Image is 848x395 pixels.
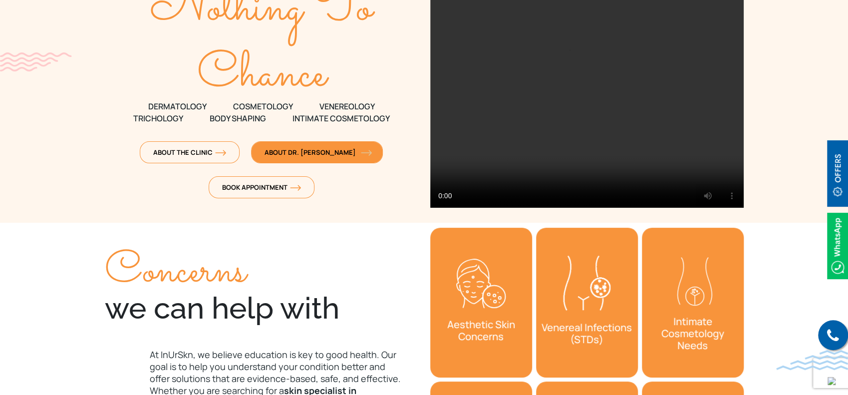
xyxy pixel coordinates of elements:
span: Body Shaping [210,112,266,124]
a: Book Appointmentorange-arrow [209,176,314,198]
span: Book Appointment [222,183,301,192]
span: VENEREOLOGY [319,100,375,112]
span: Concerns [105,239,246,305]
img: Venereal-Infections-STDs-icon [562,256,612,312]
h3: Venereal Infections (STDs) [536,317,638,351]
img: up-blue-arrow.svg [828,377,836,385]
img: bluewave [776,350,848,370]
h3: Aesthetic Skin Concerns [430,314,532,348]
span: About The Clinic [153,148,226,157]
div: 2 / 2 [536,228,638,378]
span: TRICHOLOGY [133,112,183,124]
a: Intimate Cosmetology Needs [642,228,744,378]
img: Concerns-icon2 [456,259,506,309]
img: orange-arrow [290,185,301,191]
h3: Intimate Cosmetology Needs [642,311,744,357]
a: Aesthetic Skin Concerns [430,228,532,378]
a: About Dr. [PERSON_NAME]orange-arrow [251,141,383,163]
text: Chance [197,38,329,112]
img: orange-arrow [215,150,226,156]
span: Intimate Cosmetology [292,112,390,124]
img: Whatsappicon [827,213,848,279]
div: 2 / 2 [430,228,532,378]
img: Intimate-dermat-concerns [668,250,718,306]
div: 1 / 2 [642,228,744,378]
img: offerBt [827,140,848,207]
img: orange-arrow [361,150,372,156]
a: Venereal Infections (STDs) [536,228,638,378]
span: DERMATOLOGY [148,100,207,112]
span: About Dr. [PERSON_NAME] [265,148,369,157]
a: Whatsappicon [827,239,848,250]
a: About The Clinicorange-arrow [140,141,240,163]
div: we can help with [105,253,418,326]
span: COSMETOLOGY [233,100,293,112]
